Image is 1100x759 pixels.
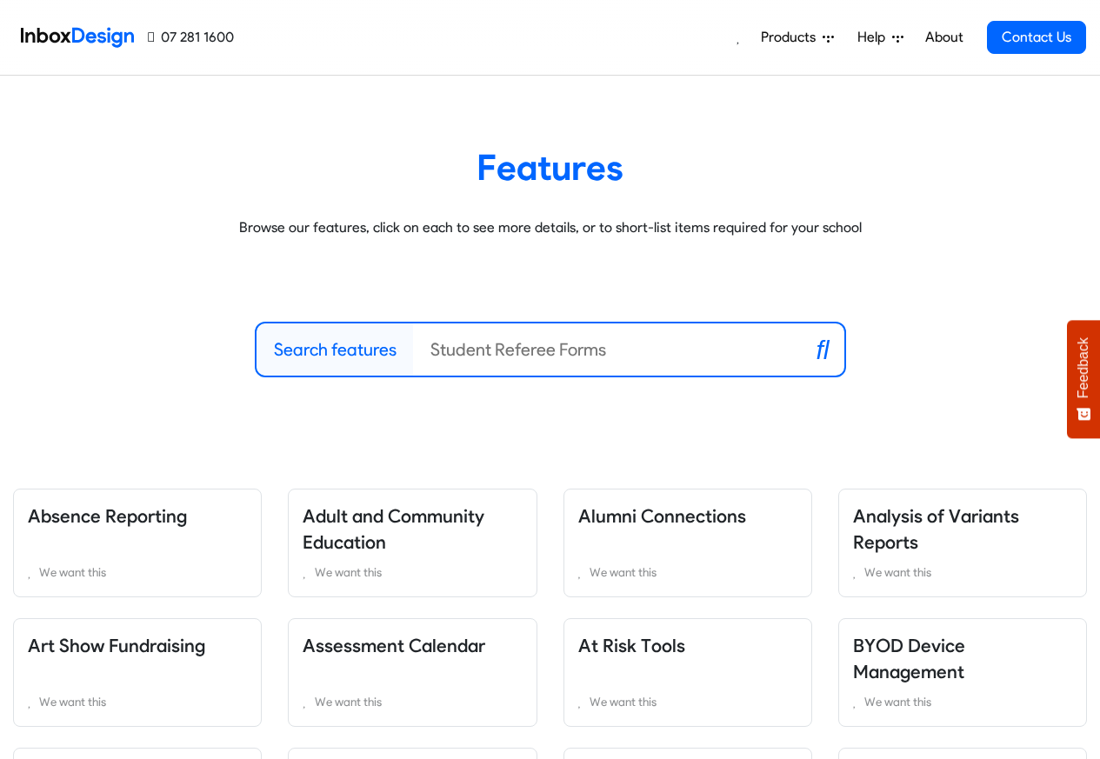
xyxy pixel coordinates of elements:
[275,618,550,727] div: Assessment Calendar
[825,489,1100,597] div: Analysis of Variants Reports
[920,20,968,55] a: About
[853,562,1072,583] a: We want this
[864,565,931,579] span: We want this
[853,505,1019,553] a: Analysis of Variants Reports
[850,20,910,55] a: Help
[303,691,522,712] a: We want this
[550,489,825,597] div: Alumni Connections
[315,695,382,709] span: We want this
[39,565,106,579] span: We want this
[987,21,1086,54] a: Contact Us
[275,489,550,597] div: Adult and Community Education
[590,695,657,709] span: We want this
[28,691,247,712] a: We want this
[864,695,931,709] span: We want this
[274,336,397,363] label: Search features
[39,695,106,709] span: We want this
[754,20,841,55] a: Products
[26,145,1074,190] heading: Features
[1067,320,1100,438] button: Feedback - Show survey
[1076,337,1091,398] span: Feedback
[578,505,746,527] a: Alumni Connections
[28,562,247,583] a: We want this
[413,323,803,376] input: Student Referee Forms
[590,565,657,579] span: We want this
[550,618,825,727] div: At Risk Tools
[853,635,965,682] a: BYOD Device Management
[857,27,892,48] span: Help
[825,618,1100,727] div: BYOD Device Management
[303,635,485,656] a: Assessment Calendar
[303,562,522,583] a: We want this
[28,505,187,527] a: Absence Reporting
[853,691,1072,712] a: We want this
[578,691,797,712] a: We want this
[315,565,382,579] span: We want this
[26,217,1074,238] p: Browse our features, click on each to see more details, or to short-list items required for your ...
[578,562,797,583] a: We want this
[303,505,484,553] a: Adult and Community Education
[148,27,234,48] a: 07 281 1600
[761,27,823,48] span: Products
[28,635,205,656] a: Art Show Fundraising
[578,635,685,656] a: At Risk Tools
